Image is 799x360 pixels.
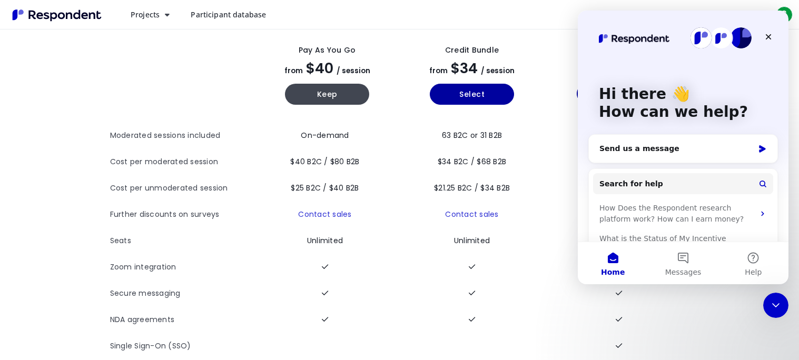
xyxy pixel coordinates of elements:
th: Single Sign-On (SSO) [110,333,255,359]
img: Respondent [8,6,105,24]
span: Unlimited [307,235,343,246]
button: Projects [122,5,178,24]
span: Projects [131,9,160,19]
span: On-demand [301,130,349,141]
a: Participant database [182,5,274,24]
span: $40 B2C / $80 B2B [290,156,359,167]
a: Contact sales [298,209,351,219]
a: Contact sales [445,209,498,219]
span: from [284,66,303,76]
a: Message participants [614,4,635,25]
button: Jane Doe Research Team Team [664,5,770,24]
th: Moderated sessions included [110,123,255,149]
span: / session [337,66,370,76]
span: Unlimited [454,235,490,246]
th: Secure messaging [110,281,255,307]
span: from [429,66,448,76]
span: $25 B2C / $40 B2B [291,183,359,193]
button: S [774,5,795,24]
th: Cost per moderated session [110,149,255,175]
button: Select yearly basic plan [430,84,514,105]
span: $34 B2C / $68 B2B [438,156,506,167]
span: / session [481,66,515,76]
span: $21.25 B2C / $34 B2B [434,183,510,193]
div: Pay as you go [299,45,356,56]
span: S [776,6,793,23]
th: Cost per unmoderated session [110,175,255,202]
span: $40 [306,58,333,78]
button: Keep current yearly payg plan [285,84,369,105]
div: Credit Bundle [445,45,499,56]
a: Help and support [639,4,660,25]
th: Further discounts on surveys [110,202,255,228]
th: Zoom integration [110,254,255,281]
button: Select yearly custom_static plan [577,83,661,104]
span: $34 [451,58,478,78]
iframe: Intercom live chat [578,11,788,284]
th: Seats [110,228,255,254]
span: Participant database [191,9,266,19]
th: NDA agreements [110,307,255,333]
iframe: Intercom live chat [763,293,788,318]
span: 63 B2C or 31 B2B [442,130,502,141]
